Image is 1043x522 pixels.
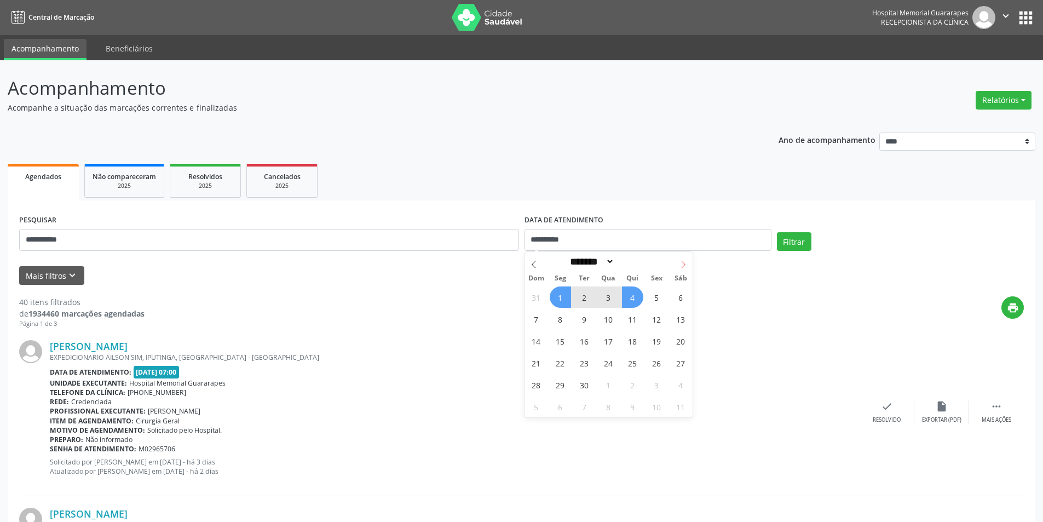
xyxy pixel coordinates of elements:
span: Setembro 2, 2025 [574,286,595,308]
a: [PERSON_NAME] [50,508,128,520]
span: Outubro 4, 2025 [670,374,692,395]
span: Outubro 10, 2025 [646,396,667,417]
span: Setembro 11, 2025 [622,308,643,330]
span: Agosto 31, 2025 [526,286,547,308]
b: Senha de atendimento: [50,444,136,454]
span: Recepcionista da clínica [881,18,969,27]
span: [PHONE_NUMBER] [128,388,186,397]
span: Setembro 13, 2025 [670,308,692,330]
div: 2025 [178,182,233,190]
span: Sáb [669,275,693,282]
span: Setembro 15, 2025 [550,330,571,352]
span: Não informado [85,435,132,444]
span: Outubro 5, 2025 [526,396,547,417]
button:  [995,6,1016,29]
span: Setembro 7, 2025 [526,308,547,330]
b: Unidade executante: [50,378,127,388]
span: Setembro 20, 2025 [670,330,692,352]
div: Mais ações [982,416,1011,424]
span: Outubro 11, 2025 [670,396,692,417]
div: de [19,308,145,319]
span: Setembro 8, 2025 [550,308,571,330]
span: Setembro 16, 2025 [574,330,595,352]
span: Setembro 3, 2025 [598,286,619,308]
span: Cirurgia Geral [136,416,180,426]
a: [PERSON_NAME] [50,340,128,352]
p: Ano de acompanhamento [779,133,875,146]
span: Setembro 4, 2025 [622,286,643,308]
a: Central de Marcação [8,8,94,26]
span: Setembro 21, 2025 [526,352,547,374]
span: Setembro 29, 2025 [550,374,571,395]
div: Exportar (PDF) [922,416,961,424]
span: Setembro 10, 2025 [598,308,619,330]
span: Outubro 1, 2025 [598,374,619,395]
label: PESQUISAR [19,212,56,229]
i: check [881,400,893,412]
b: Rede: [50,397,69,406]
i: keyboard_arrow_down [66,269,78,282]
button: Mais filtroskeyboard_arrow_down [19,266,84,285]
a: Beneficiários [98,39,160,58]
b: Motivo de agendamento: [50,426,145,435]
p: Solicitado por [PERSON_NAME] em [DATE] - há 3 dias Atualizado por [PERSON_NAME] em [DATE] - há 2 ... [50,457,860,476]
span: Setembro 9, 2025 [574,308,595,330]
button: print [1001,296,1024,319]
i: insert_drive_file [936,400,948,412]
span: Setembro 1, 2025 [550,286,571,308]
b: Item de agendamento: [50,416,134,426]
span: [DATE] 07:00 [134,366,180,378]
span: Dom [525,275,549,282]
span: [PERSON_NAME] [148,406,200,416]
span: Outubro 7, 2025 [574,396,595,417]
span: Qui [620,275,644,282]
b: Telefone da clínica: [50,388,125,397]
strong: 1934460 marcações agendadas [28,308,145,319]
span: Central de Marcação [28,13,94,22]
span: Setembro 22, 2025 [550,352,571,374]
img: img [972,6,995,29]
span: Setembro 12, 2025 [646,308,667,330]
span: Qua [596,275,620,282]
div: 2025 [93,182,156,190]
span: Hospital Memorial Guararapes [129,378,226,388]
span: Setembro 28, 2025 [526,374,547,395]
span: Outubro 3, 2025 [646,374,667,395]
i:  [990,400,1002,412]
span: Outubro 8, 2025 [598,396,619,417]
button: apps [1016,8,1035,27]
span: Setembro 18, 2025 [622,330,643,352]
span: Outubro 2, 2025 [622,374,643,395]
span: Setembro 6, 2025 [670,286,692,308]
span: Setembro 27, 2025 [670,352,692,374]
div: 40 itens filtrados [19,296,145,308]
span: Setembro 23, 2025 [574,352,595,374]
b: Profissional executante: [50,406,146,416]
span: Resolvidos [188,172,222,181]
b: Preparo: [50,435,83,444]
span: Setembro 26, 2025 [646,352,667,374]
span: Solicitado pelo Hospital. [147,426,222,435]
span: Outubro 9, 2025 [622,396,643,417]
span: Setembro 19, 2025 [646,330,667,352]
p: Acompanhe a situação das marcações correntes e finalizadas [8,102,727,113]
span: Cancelados [264,172,301,181]
b: Data de atendimento: [50,368,131,377]
a: Acompanhamento [4,39,87,60]
span: Setembro 30, 2025 [574,374,595,395]
img: img [19,340,42,363]
select: Month [567,256,615,267]
span: Ter [572,275,596,282]
div: Hospital Memorial Guararapes [872,8,969,18]
span: Outubro 6, 2025 [550,396,571,417]
span: M02965706 [139,444,175,454]
input: Year [614,256,650,267]
div: Resolvido [873,416,901,424]
span: Setembro 17, 2025 [598,330,619,352]
button: Relatórios [976,91,1032,110]
p: Acompanhamento [8,74,727,102]
i:  [1000,10,1012,22]
div: 2025 [255,182,309,190]
span: Não compareceram [93,172,156,181]
span: Seg [548,275,572,282]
